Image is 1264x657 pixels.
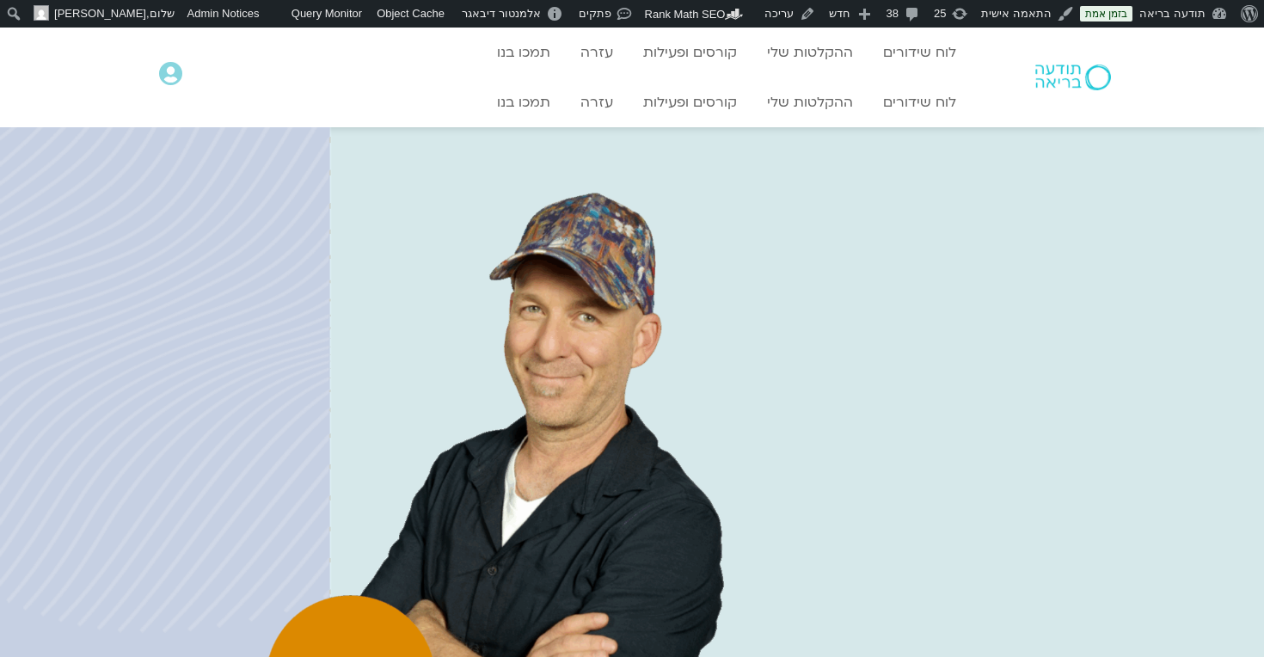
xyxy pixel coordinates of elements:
a: ההקלטות שלי [758,86,862,119]
span: [PERSON_NAME] [54,7,146,20]
a: תמכו בנו [488,36,559,69]
span: Rank Math SEO [645,8,726,21]
a: עזרה [572,36,622,69]
a: תמכו בנו [488,86,559,119]
a: בזמן אמת [1080,6,1132,21]
a: קורסים ופעילות [635,36,746,69]
a: עזרה [572,86,622,119]
a: לוח שידורים [874,36,965,69]
a: ההקלטות שלי [758,36,862,69]
img: תודעה בריאה [1035,64,1111,90]
a: לוח שידורים [874,86,965,119]
a: קורסים ופעילות [635,86,746,119]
